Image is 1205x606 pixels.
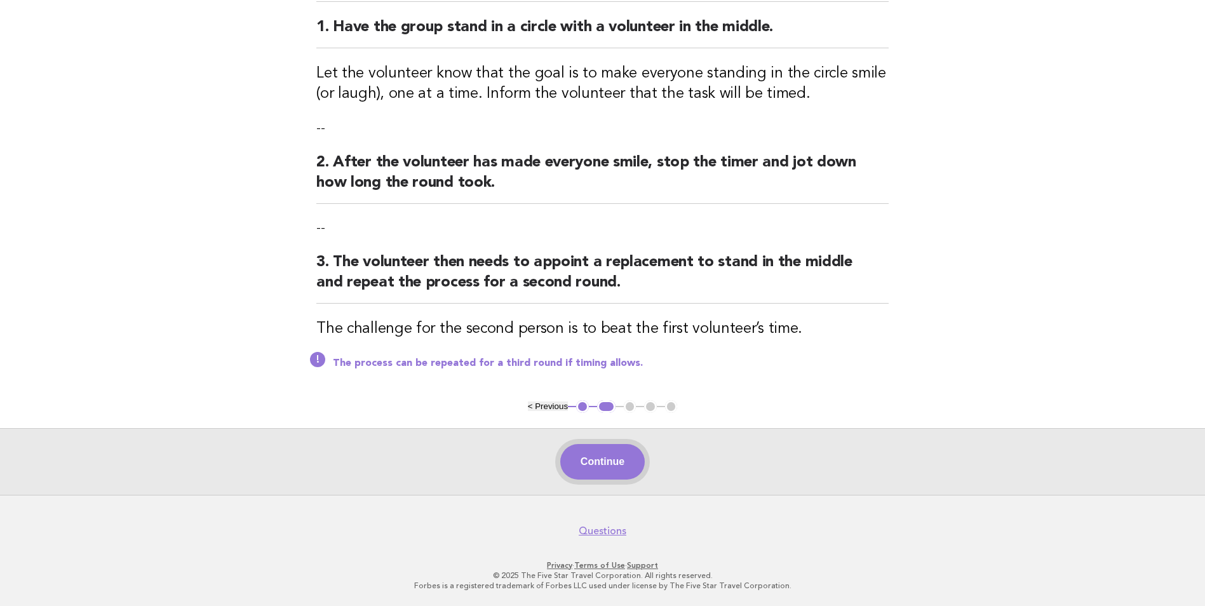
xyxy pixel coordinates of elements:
p: · · [214,560,992,570]
button: < Previous [528,401,568,411]
p: Forbes is a registered trademark of Forbes LLC used under license by The Five Star Travel Corpora... [214,581,992,591]
h3: Let the volunteer know that the goal is to make everyone standing in the circle smile (or laugh),... [316,64,889,104]
a: Questions [579,525,626,537]
p: -- [316,219,889,237]
a: Support [627,561,658,570]
button: 2 [597,400,616,413]
p: The process can be repeated for a third round if timing allows. [333,357,889,370]
h2: 1. Have the group stand in a circle with a volunteer in the middle. [316,17,889,48]
h2: 3. The volunteer then needs to appoint a replacement to stand in the middle and repeat the proces... [316,252,889,304]
h2: 2. After the volunteer has made everyone smile, stop the timer and jot down how long the round took. [316,152,889,204]
p: © 2025 The Five Star Travel Corporation. All rights reserved. [214,570,992,581]
a: Privacy [547,561,572,570]
a: Terms of Use [574,561,625,570]
p: -- [316,119,889,137]
button: 1 [576,400,589,413]
button: Continue [560,444,645,480]
h3: The challenge for the second person is to beat the first volunteer’s time. [316,319,889,339]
